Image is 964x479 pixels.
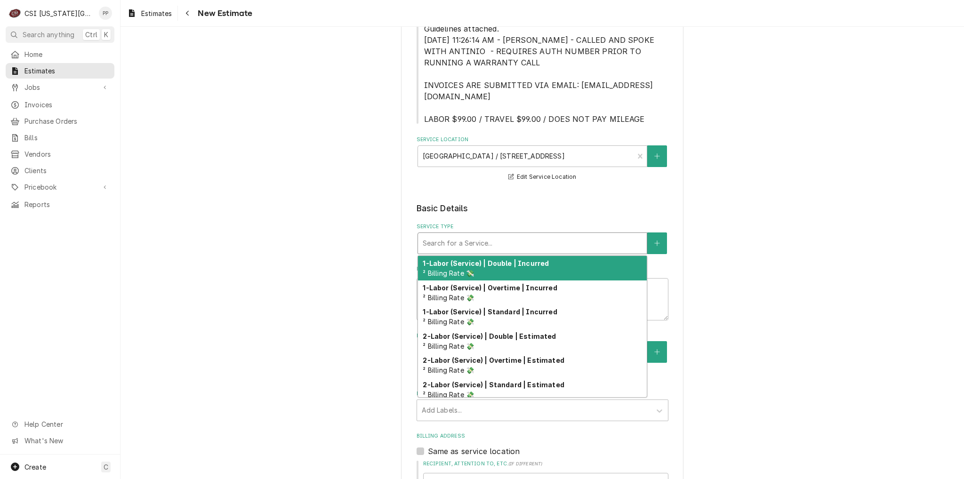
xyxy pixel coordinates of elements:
span: Estimates [24,66,110,76]
button: Create New Equipment [647,341,667,363]
span: ² Billing Rate 💸 [423,342,474,350]
span: Ctrl [85,30,97,40]
span: New Estimate [195,7,252,20]
a: Go to Jobs [6,80,114,95]
span: Create [24,463,46,471]
div: Philip Potter's Avatar [99,7,112,20]
span: Pricebook [24,182,96,192]
span: Purchase Orders [24,116,110,126]
a: Go to Pricebook [6,179,114,195]
span: ² Billing Rate 💸 [423,269,474,277]
svg: Create New Service [654,240,660,247]
strong: 1-Labor (Service) | Overtime | Incurred [423,284,557,292]
span: Search anything [23,30,74,40]
span: What's New [24,436,109,446]
div: Labels [417,390,668,421]
label: Reason For Call [417,265,668,273]
span: Jobs [24,82,96,92]
button: Search anythingCtrlK [6,26,114,43]
div: Service Type [417,223,668,254]
label: Same as service location [428,446,520,457]
strong: 1-Labor (Service) | Double | Incurred [423,259,549,267]
label: Recipient, Attention To, etc. [423,460,668,468]
div: C [8,7,22,20]
span: ² Billing Rate 💸 [423,318,474,326]
label: Equipment [417,332,668,340]
a: Estimates [123,6,176,21]
a: Reports [6,197,114,212]
strong: 2-Labor (Service) | Overtime | Estimated [423,356,564,364]
button: Edit Service Location [507,171,578,183]
span: ² Billing Rate 💸 [423,294,474,302]
label: Billing Address [417,432,668,440]
a: Home [6,47,114,62]
svg: Create New Equipment [654,349,660,355]
a: Invoices [6,97,114,112]
strong: 2-Labor (Service) | Double | Estimated [423,332,556,340]
button: Create New Service [647,232,667,254]
strong: 2-Labor (Service) | Standard | Estimated [423,381,564,389]
span: Help Center [24,419,109,429]
span: ² Billing Rate 💸 [423,391,474,399]
span: ² Billing Rate 💸 [423,366,474,374]
span: ( if different ) [508,461,542,466]
div: CSI [US_STATE][GEOGRAPHIC_DATA]. [24,8,94,18]
div: Service Location [417,136,668,183]
span: Estimates [141,8,172,18]
div: CSI Kansas City.'s Avatar [8,7,22,20]
a: Go to Help Center [6,416,114,432]
span: Invoices [24,100,110,110]
button: Create New Location [647,145,667,167]
label: Labels [417,390,668,398]
span: Bills [24,133,110,143]
a: Go to What's New [6,433,114,448]
div: Reason For Call [417,265,668,320]
label: Service Type [417,223,668,231]
a: Vendors [6,146,114,162]
span: Vendors [24,149,110,159]
a: Purchase Orders [6,113,114,129]
span: K [104,30,108,40]
div: Equipment [417,332,668,379]
span: Home [24,49,110,59]
span: C [104,462,108,472]
legend: Basic Details [417,202,668,215]
a: Clients [6,163,114,178]
span: Clients [24,166,110,176]
strong: 1-Labor (Service) | Standard | Incurred [423,308,557,316]
span: Reports [24,200,110,209]
svg: Create New Location [654,153,660,160]
button: Navigate back [180,6,195,21]
div: PP [99,7,112,20]
a: Estimates [6,63,114,79]
a: Bills [6,130,114,145]
label: Service Location [417,136,668,144]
